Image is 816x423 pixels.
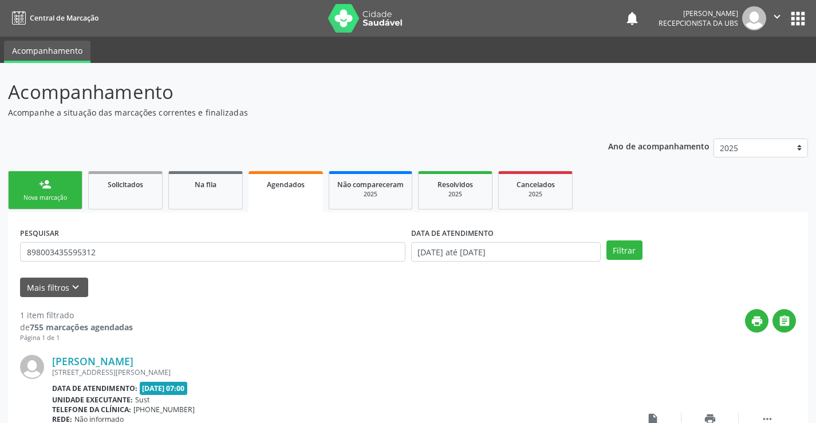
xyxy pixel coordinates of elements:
[788,9,808,29] button: apps
[52,405,131,414] b: Telefone da clínica:
[742,6,766,30] img: img
[659,9,738,18] div: [PERSON_NAME]
[745,309,768,333] button: print
[52,395,133,405] b: Unidade executante:
[52,355,133,367] a: [PERSON_NAME]
[69,281,82,294] i: keyboard_arrow_down
[8,106,568,118] p: Acompanhe a situação das marcações correntes e finalizadas
[606,240,642,260] button: Filtrar
[20,355,44,379] img: img
[624,10,640,26] button: notifications
[52,367,624,377] div: [STREET_ADDRESS][PERSON_NAME]
[4,41,90,63] a: Acompanhamento
[337,190,404,199] div: 2025
[140,382,188,395] span: [DATE] 07:00
[772,309,796,333] button: 
[411,224,494,242] label: DATA DE ATENDIMENTO
[771,10,783,23] i: 
[20,242,405,262] input: Nome, CNS
[39,178,52,191] div: person_add
[267,180,305,189] span: Agendados
[30,322,133,333] strong: 755 marcações agendadas
[427,190,484,199] div: 2025
[411,242,601,262] input: Selecione um intervalo
[20,321,133,333] div: de
[52,384,137,393] b: Data de atendimento:
[766,6,788,30] button: 
[517,180,555,189] span: Cancelados
[20,224,59,242] label: PESQUISAR
[778,315,791,327] i: 
[437,180,473,189] span: Resolvidos
[108,180,143,189] span: Solicitados
[17,193,74,202] div: Nova marcação
[608,139,709,153] p: Ano de acompanhamento
[20,278,88,298] button: Mais filtroskeyboard_arrow_down
[20,309,133,321] div: 1 item filtrado
[135,395,149,405] span: Sust
[337,180,404,189] span: Não compareceram
[8,9,98,27] a: Central de Marcação
[133,405,195,414] span: [PHONE_NUMBER]
[30,13,98,23] span: Central de Marcação
[507,190,564,199] div: 2025
[20,333,133,343] div: Página 1 de 1
[751,315,763,327] i: print
[195,180,216,189] span: Na fila
[659,18,738,28] span: Recepcionista da UBS
[8,78,568,106] p: Acompanhamento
